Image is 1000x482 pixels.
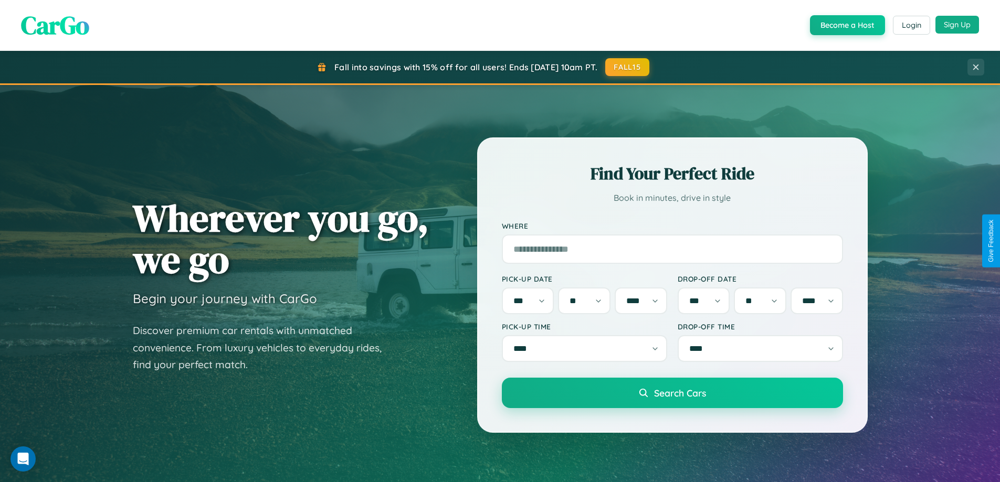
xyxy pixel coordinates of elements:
span: Fall into savings with 15% off for all users! Ends [DATE] 10am PT. [334,62,597,72]
span: Search Cars [654,387,706,399]
div: Give Feedback [987,220,995,262]
label: Drop-off Date [678,274,843,283]
label: Pick-up Time [502,322,667,331]
label: Where [502,221,843,230]
h1: Wherever you go, we go [133,197,429,280]
button: FALL15 [605,58,649,76]
span: CarGo [21,8,89,42]
button: Login [893,16,930,35]
p: Discover premium car rentals with unmatched convenience. From luxury vehicles to everyday rides, ... [133,322,395,373]
div: Open Intercom Messenger [10,446,36,472]
p: Book in minutes, drive in style [502,190,843,206]
button: Search Cars [502,378,843,408]
h3: Begin your journey with CarGo [133,291,317,306]
button: Sign Up [935,16,979,34]
label: Drop-off Time [678,322,843,331]
h2: Find Your Perfect Ride [502,162,843,185]
button: Become a Host [810,15,885,35]
label: Pick-up Date [502,274,667,283]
